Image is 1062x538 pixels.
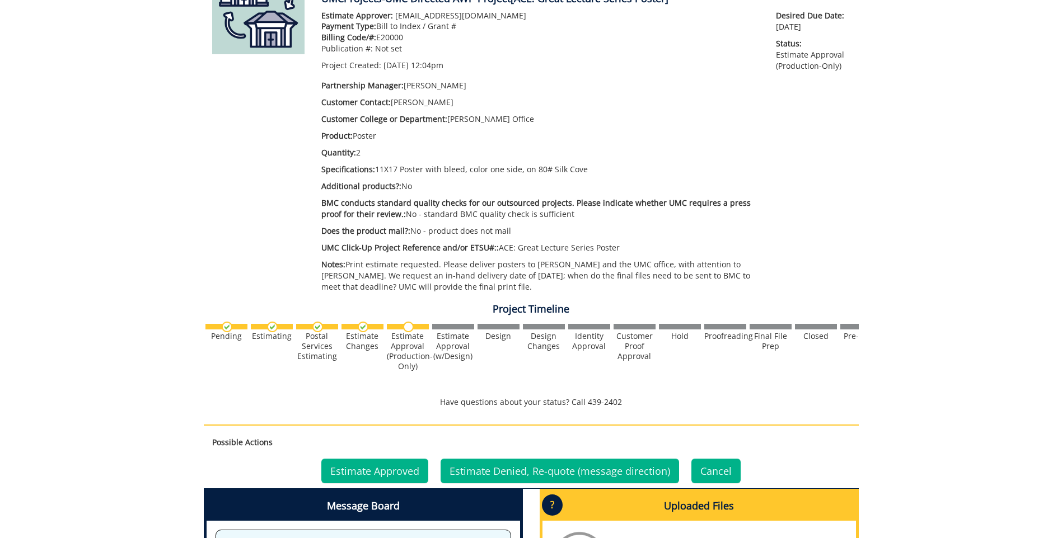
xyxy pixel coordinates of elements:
[523,331,565,351] div: Design Changes
[383,60,443,70] span: [DATE] 12:04pm
[840,331,882,341] div: Pre-Press
[321,21,760,32] p: Bill to Index / Grant #
[321,225,410,236] span: Does the product mail?:
[321,114,447,124] span: Customer College or Department:
[321,164,760,175] p: 11X17 Poster with bleed, color one side, on 80# Silk Cove
[321,80,404,91] span: Partnership Manager:
[321,97,391,107] span: Customer Contact:
[312,322,323,332] img: checkmark
[478,331,520,341] div: Design
[321,130,353,141] span: Product:
[403,322,414,332] img: no
[321,80,760,91] p: [PERSON_NAME]
[321,459,428,483] a: Estimate Approved
[776,10,850,32] p: [DATE]
[321,197,760,220] p: No - standard BMC quality check is sufficient
[542,494,563,516] p: ?
[691,459,741,483] a: Cancel
[568,331,610,351] div: Identity Approval
[321,242,760,253] p: ACE: Great Lecture Series Poster
[321,197,751,219] span: BMC conducts standard quality checks for our outsourced projects. Please indicate whether UMC req...
[776,10,850,21] span: Desired Due Date:
[321,259,345,270] span: Notes:
[387,331,429,371] div: Estimate Approval (Production-Only)
[795,331,837,341] div: Closed
[321,32,760,43] p: E20000
[659,331,701,341] div: Hold
[321,147,760,158] p: 2
[321,181,760,192] p: No
[207,492,520,521] h4: Message Board
[267,322,278,332] img: checkmark
[321,164,375,174] span: Specifications:
[321,259,760,292] p: Print estimate requested. Please deliver posters to [PERSON_NAME] and the UMC office, with attent...
[321,21,376,31] span: Payment Type:
[321,242,499,253] span: UMC Click-Up Project Reference and/or ETSU#::
[204,304,859,315] h4: Project Timeline
[321,43,373,54] span: Publication #:
[358,322,368,332] img: checkmark
[341,331,383,351] div: Estimate Changes
[375,43,402,54] span: Not set
[321,130,760,141] p: Poster
[776,38,850,72] p: Estimate Approval (Production-Only)
[432,331,474,361] div: Estimate Approval (w/Design)
[296,331,338,361] div: Postal Services Estimating
[750,331,792,351] div: Final File Prep
[212,437,273,447] strong: Possible Actions
[441,459,679,483] a: Estimate Denied, Re-quote (message direction)
[204,397,859,408] p: Have questions about your status? Call 439-2402
[704,331,746,341] div: Proofreading
[776,38,850,49] span: Status:
[321,10,760,21] p: [EMAIL_ADDRESS][DOMAIN_NAME]
[321,60,381,70] span: Project Created:
[321,181,401,191] span: Additional products?:
[321,10,393,21] span: Estimate Approver:
[321,97,760,108] p: [PERSON_NAME]
[321,147,356,158] span: Quantity:
[205,331,247,341] div: Pending
[542,492,856,521] h4: Uploaded Files
[222,322,232,332] img: checkmark
[321,114,760,125] p: [PERSON_NAME] Office
[321,225,760,237] p: No - product does not mail
[251,331,293,341] div: Estimating
[614,331,656,361] div: Customer Proof Approval
[321,32,376,43] span: Billing Code/#:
